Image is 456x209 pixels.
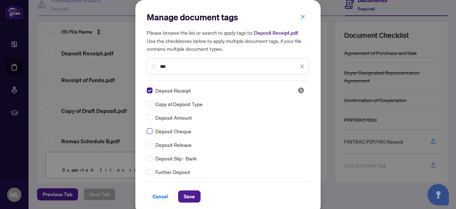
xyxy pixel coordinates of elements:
span: Save [184,191,195,202]
span: close [300,14,305,19]
span: close [300,64,305,69]
button: Cancel [147,190,174,203]
span: Copy of Deposit Type [155,100,203,108]
span: Pending Review [297,87,305,94]
img: status [297,87,305,94]
button: Open asap [427,184,449,205]
span: Deposit Receipt.pdf [254,30,298,36]
span: Deposit Amount [155,114,192,121]
h2: Manage document tags [147,11,309,23]
button: Save [178,190,201,203]
span: Deposit Release [155,141,192,149]
h5: Please browse the list or search to apply tags to: Use the checkboxes below to apply multiple doc... [147,29,309,53]
span: Deposit Receipt [155,86,191,94]
span: Deposit Slip - Bank [155,154,197,162]
span: Cancel [152,191,168,202]
span: Deposit Cheque [155,127,191,135]
span: Further Deposit [155,168,190,176]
